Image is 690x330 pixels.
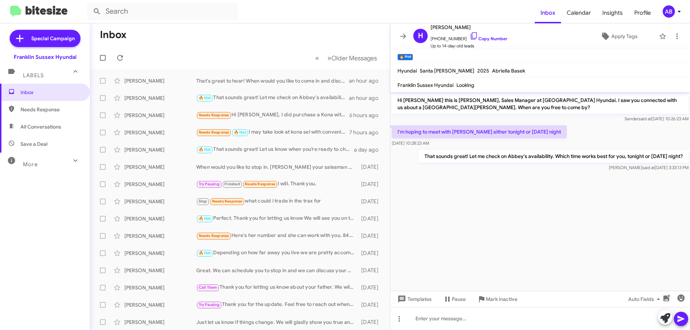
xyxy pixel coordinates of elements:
button: Auto Fields [622,293,668,306]
div: When would you like to stop in. [PERSON_NAME] your salesman will help out and show you some of th... [196,163,358,171]
div: Thank you for the update. Feel free to reach out when you know your schedule and we will be more ... [196,301,358,309]
span: Call Them [199,285,217,290]
span: 🔥 Hot [199,147,211,152]
div: [PERSON_NAME] [124,215,196,222]
div: That sounds great! Let us know when you’re ready to chat. We look forward to helping you with you... [196,145,354,154]
span: More [23,161,38,168]
div: Hi [PERSON_NAME], I did purchase a Kona with the Hyundai hackettstown location but appreciate the... [196,111,349,119]
span: 🔥 Hot [199,216,211,221]
div: Here's her number and she can work with you. 8455379981 [196,232,358,240]
div: what could i trade in the trax for [196,197,358,205]
span: Sender [DATE] 10:26:23 AM [625,116,689,121]
a: Calendar [561,3,597,23]
p: I'm hoping to meet with [PERSON_NAME] either tonight or [DATE] night [392,125,567,138]
div: [PERSON_NAME] [124,112,196,119]
a: Copy Number [470,36,507,41]
div: 6 hours ago [349,112,384,119]
div: a day ago [354,146,384,153]
span: 🔥 Hot [199,251,211,255]
div: [DATE] [358,163,384,171]
div: Great. We can schedule you to stop in and we can discuss your goals and see what we can do. When ... [196,267,358,274]
div: [DATE] [358,198,384,205]
span: H [418,30,423,42]
input: Search [87,3,238,20]
span: 🔥 Hot [234,130,246,135]
button: Pause [437,293,471,306]
div: [DATE] [358,319,384,326]
button: Mark Inactive [471,293,523,306]
div: [PERSON_NAME] [124,77,196,84]
span: said at [639,116,651,121]
span: Labels [23,72,44,79]
div: Depending on how far away you live we are pretty accommodating, but no promises [196,249,358,257]
div: [PERSON_NAME] [124,163,196,171]
span: Auto Fields [628,293,663,306]
div: [PERSON_NAME] [124,284,196,291]
span: Needs Response [199,113,229,117]
div: [DATE] [358,215,384,222]
div: an hour ago [349,94,384,102]
div: [PERSON_NAME] [124,198,196,205]
div: That's great to hear! When would you like to come in and discuss further about your vehicle or an... [196,77,349,84]
button: Previous [311,51,323,65]
span: « [315,54,319,62]
span: Save a Deal [20,140,47,148]
span: Older Messages [331,54,377,62]
span: Templates [396,293,432,306]
div: [PERSON_NAME] [124,232,196,240]
div: [DATE] [358,267,384,274]
div: an hour ago [349,77,384,84]
div: [PERSON_NAME] [124,267,196,274]
span: Try Pausing [199,302,220,307]
div: Perfect. Thank you for letting us know We will see you on the 14th at 1pm. [196,214,358,223]
span: [PERSON_NAME] [431,23,507,32]
div: I will. Thank you. [196,180,358,188]
div: [PERSON_NAME] [124,146,196,153]
div: [PERSON_NAME] [124,181,196,188]
span: [PHONE_NUMBER] [431,32,507,42]
a: Inbox [535,3,561,23]
span: Mark Inactive [486,293,517,306]
button: AB [657,5,682,18]
div: [DATE] [358,301,384,308]
span: Apply Tags [611,30,638,43]
button: Templates [390,293,437,306]
span: Insights [597,3,629,23]
small: 🔥 Hot [397,54,413,60]
div: [PERSON_NAME] [124,250,196,257]
a: Profile [629,3,657,23]
div: AB [663,5,675,18]
span: 2025 [477,68,489,74]
span: Needs Response [212,199,243,204]
div: [DATE] [358,181,384,188]
span: Special Campaign [31,35,75,42]
a: Special Campaign [10,30,80,47]
span: All Conversations [20,123,61,130]
span: Franklin Sussex Hyundai [397,82,454,88]
span: Santa [PERSON_NAME] [420,68,474,74]
div: [DATE] [358,250,384,257]
div: That sounds great! Let me check on Abbey's availability. Which time works best for you, tonight o... [196,94,349,102]
span: Looking [456,82,474,88]
div: [PERSON_NAME] [124,129,196,136]
div: 7 hours ago [349,129,384,136]
div: Just let us know if things change. We will gladly show you true and honest numbers! [196,319,358,326]
nav: Page navigation example [311,51,381,65]
div: Franklin Sussex Hyundai [14,54,77,61]
p: Hi [PERSON_NAME] this is [PERSON_NAME], Sales Manager at [GEOGRAPHIC_DATA] Hyundai. I saw you con... [392,94,689,114]
div: [PERSON_NAME] [124,94,196,102]
span: Hyundai [397,68,417,74]
span: Try Pausing [199,182,220,186]
button: Apply Tags [582,30,655,43]
div: I may take look at kona sel with convenience package next week after family visitors go home [196,128,349,136]
span: Needs Response [245,182,275,186]
p: That sounds great! Let me check on Abbey's availability. Which time works best for you, tonight o... [419,150,689,163]
div: [DATE] [358,232,384,240]
span: Finished [224,182,240,186]
span: Abriella Basek [492,68,525,74]
span: Up to 14-day-old leads [431,42,507,50]
span: Inbox [20,89,82,96]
